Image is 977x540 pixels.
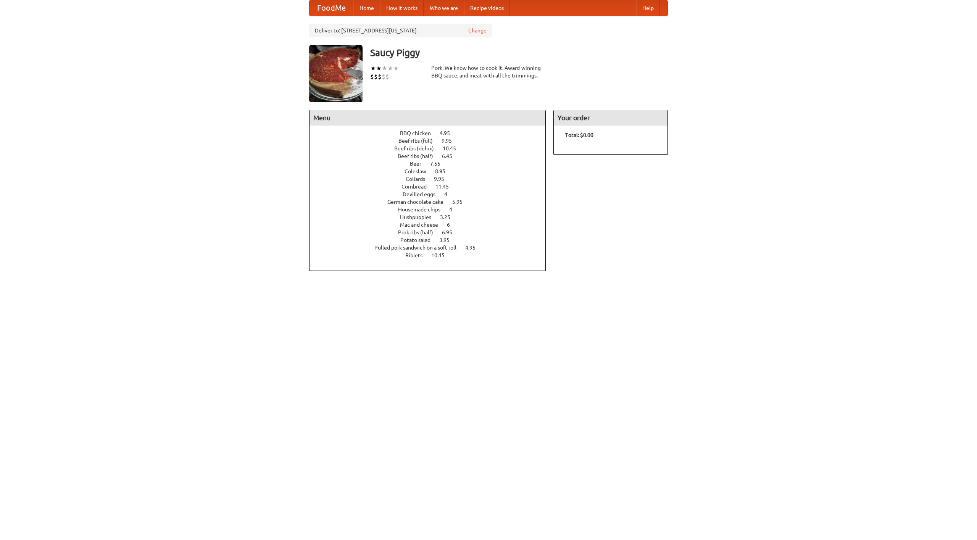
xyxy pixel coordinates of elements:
span: Beef ribs (delux) [394,145,442,152]
a: Housemade chips 4 [398,206,466,213]
div: Deliver to: [STREET_ADDRESS][US_STATE] [309,24,492,37]
a: Devilled eggs 4 [403,191,461,197]
img: angular.jpg [309,45,363,102]
li: $ [370,73,374,81]
h4: Menu [310,110,545,126]
li: ★ [387,64,393,73]
a: Pork ribs (half) 6.95 [398,229,466,235]
span: 4 [449,206,460,213]
a: German chocolate cake 5.95 [387,199,477,205]
a: Coleslaw 8.95 [405,168,459,174]
div: Pork. We know how to cook it. Award-winning BBQ sauce, and meat with all the trimmings. [431,64,546,79]
span: 6.95 [442,229,460,235]
a: Pulled pork sandwich on a soft roll 4.95 [374,245,490,251]
span: German chocolate cake [387,199,451,205]
span: 9.95 [434,176,452,182]
li: $ [382,73,385,81]
a: How it works [380,0,424,16]
span: 3.95 [439,237,457,243]
span: 4 [444,191,455,197]
a: Riblets 10.45 [405,252,459,258]
span: Beef ribs (half) [398,153,441,159]
a: Potato salad 3.95 [400,237,464,243]
span: 11.45 [435,184,456,190]
a: Who we are [424,0,464,16]
a: Beef ribs (delux) 10.45 [394,145,470,152]
a: Beef ribs (full) 9.95 [398,138,466,144]
a: Collards 9.95 [406,176,458,182]
a: FoodMe [310,0,353,16]
span: 4.95 [465,245,483,251]
li: ★ [376,64,382,73]
li: $ [374,73,378,81]
b: Total: $0.00 [565,132,593,138]
span: Pulled pork sandwich on a soft roll [374,245,464,251]
a: Cornbread 11.45 [401,184,463,190]
span: Beef ribs (full) [398,138,440,144]
span: 9.95 [442,138,459,144]
span: Housemade chips [398,206,448,213]
span: 10.45 [443,145,464,152]
span: 10.45 [431,252,452,258]
span: Mac and cheese [400,222,446,228]
a: Help [636,0,660,16]
span: Devilled eggs [403,191,443,197]
span: 6.45 [442,153,460,159]
span: Pork ribs (half) [398,229,441,235]
span: 5.95 [452,199,470,205]
li: ★ [393,64,399,73]
span: Hushpuppies [400,214,439,220]
h3: Saucy Piggy [370,45,668,60]
span: 3.25 [440,214,458,220]
span: 6 [447,222,458,228]
h4: Your order [554,110,667,126]
span: 8.95 [435,168,453,174]
span: Coleslaw [405,168,434,174]
li: $ [378,73,382,81]
span: Potato salad [400,237,438,243]
a: Mac and cheese 6 [400,222,464,228]
a: Hushpuppies 3.25 [400,214,464,220]
a: BBQ chicken 4.95 [400,130,464,136]
span: 7.55 [430,161,448,167]
span: Collards [406,176,433,182]
a: Home [353,0,380,16]
a: Beer 7.55 [410,161,455,167]
span: Cornbread [401,184,434,190]
span: 4.95 [440,130,458,136]
a: Recipe videos [464,0,510,16]
li: ★ [382,64,387,73]
li: ★ [370,64,376,73]
a: Beef ribs (half) 6.45 [398,153,466,159]
span: BBQ chicken [400,130,439,136]
span: Riblets [405,252,430,258]
span: Beer [410,161,429,167]
li: $ [385,73,389,81]
a: Change [468,27,487,34]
